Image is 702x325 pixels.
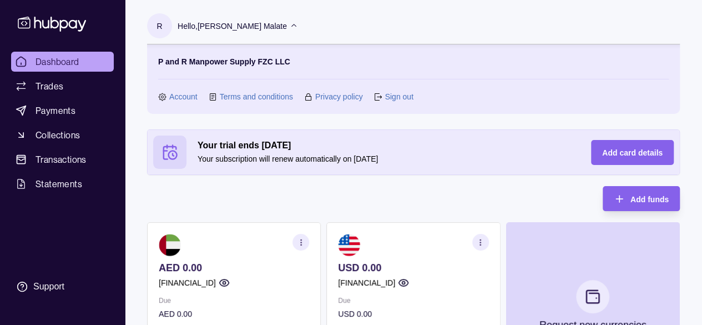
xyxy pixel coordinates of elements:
[159,308,309,320] p: AED 0.00
[11,101,114,121] a: Payments
[36,177,82,191] span: Statements
[159,277,216,289] p: [FINANCIAL_ID]
[159,294,309,307] p: Due
[385,91,413,103] a: Sign out
[178,20,287,32] p: Hello, [PERSON_NAME] Malate
[338,308,488,320] p: USD 0.00
[11,76,114,96] a: Trades
[338,277,395,289] p: [FINANCIAL_ID]
[36,104,75,117] span: Payments
[198,139,569,152] h2: Your trial ends [DATE]
[36,55,79,68] span: Dashboard
[603,186,680,211] button: Add funds
[602,148,663,157] span: Add card details
[338,294,488,307] p: Due
[11,125,114,145] a: Collections
[158,56,290,68] p: P and R Manpower Supply FZC LLC
[11,275,114,298] a: Support
[156,20,162,32] p: R
[11,52,114,72] a: Dashboard
[11,174,114,194] a: Statements
[169,91,198,103] a: Account
[338,262,488,274] p: USD 0.00
[11,149,114,169] a: Transactions
[591,140,674,165] button: Add card details
[338,234,360,256] img: us
[33,281,64,293] div: Support
[630,195,669,204] span: Add funds
[159,234,181,256] img: ae
[315,91,363,103] a: Privacy policy
[36,128,80,142] span: Collections
[220,91,293,103] a: Terms and conditions
[198,153,569,165] p: Your subscription will renew automatically on [DATE]
[36,153,87,166] span: Transactions
[36,79,63,93] span: Trades
[159,262,309,274] p: AED 0.00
